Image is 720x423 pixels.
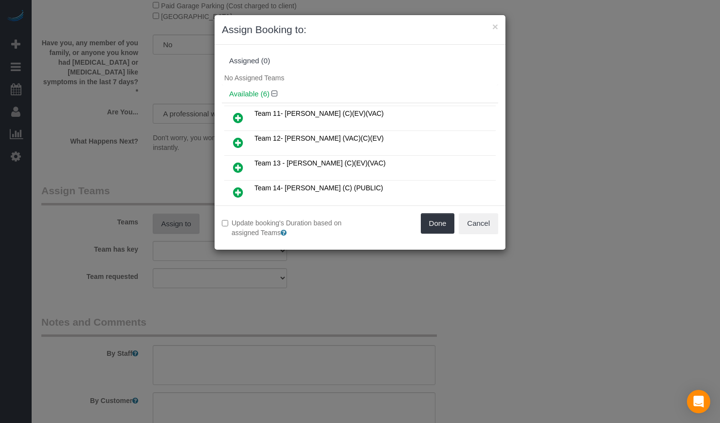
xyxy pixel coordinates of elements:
[222,220,228,226] input: Update booking's Duration based on assigned Teams
[492,21,498,32] button: ×
[254,159,386,167] span: Team 13 - [PERSON_NAME] (C)(EV)(VAC)
[687,390,710,413] div: Open Intercom Messenger
[254,134,384,142] span: Team 12- [PERSON_NAME] (VAC)(C)(EV)
[254,110,384,117] span: Team 11- [PERSON_NAME] (C)(EV)(VAC)
[421,213,455,234] button: Done
[229,57,491,65] div: Assigned (0)
[459,213,498,234] button: Cancel
[222,22,498,37] h3: Assign Booking to:
[254,184,383,192] span: Team 14- [PERSON_NAME] (C) (PUBLIC)
[222,218,353,238] label: Update booking's Duration based on assigned Teams
[224,74,284,82] span: No Assigned Teams
[229,90,491,98] h4: Available (6)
